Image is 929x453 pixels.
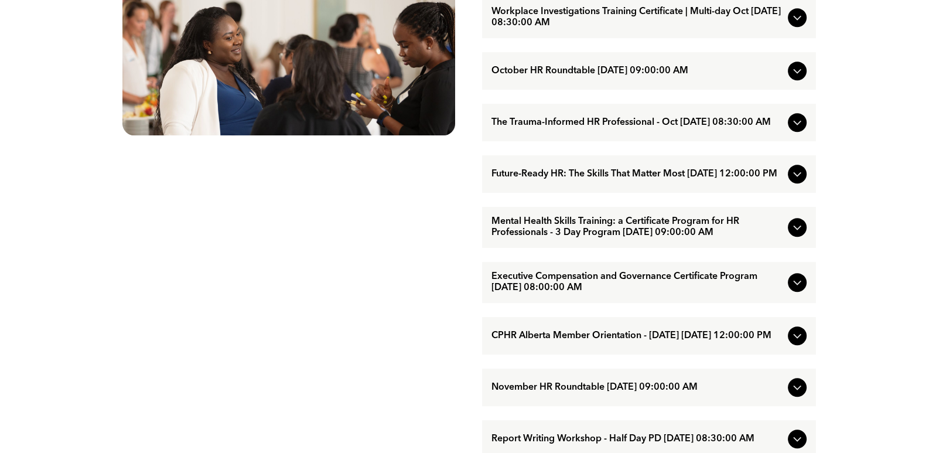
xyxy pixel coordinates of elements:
span: Future-Ready HR: The Skills That Matter Most [DATE] 12:00:00 PM [491,169,783,180]
span: CPHR Alberta Member Orientation - [DATE] [DATE] 12:00:00 PM [491,331,783,342]
span: Executive Compensation and Governance Certificate Program [DATE] 08:00:00 AM [491,271,783,294]
span: Mental Health Skills Training: a Certificate Program for HR Professionals - 3 Day Program [DATE] ... [491,216,783,239]
span: Workplace Investigations Training Certificate | Multi-day Oct [DATE] 08:30:00 AM [491,6,783,29]
span: October HR Roundtable [DATE] 09:00:00 AM [491,66,783,77]
span: The Trauma-Informed HR Professional - Oct [DATE] 08:30:00 AM [491,117,783,128]
span: Report Writing Workshop - Half Day PD [DATE] 08:30:00 AM [491,434,783,445]
span: November HR Roundtable [DATE] 09:00:00 AM [491,382,783,393]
